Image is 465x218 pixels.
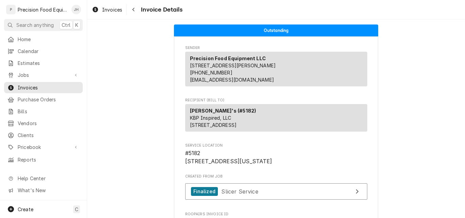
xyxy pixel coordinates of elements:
[18,108,79,115] span: Bills
[185,174,367,203] div: Created From Job
[4,94,83,105] a: Purchase Orders
[62,21,70,29] span: Ctrl
[4,82,83,93] a: Invoices
[190,55,266,61] strong: Precision Food Equipment LLC
[16,21,54,29] span: Search anything
[18,71,69,79] span: Jobs
[190,70,233,76] a: [PHONE_NUMBER]
[18,84,79,91] span: Invoices
[185,45,367,89] div: Invoice Sender
[102,6,122,13] span: Invoices
[4,57,83,69] a: Estimates
[4,69,83,81] a: Go to Jobs
[185,45,367,51] span: Sender
[190,63,276,68] span: [STREET_ADDRESS][PERSON_NAME]
[190,77,274,83] a: [EMAIL_ADDRESS][DOMAIN_NAME]
[4,141,83,153] a: Go to Pricebook
[71,5,81,14] div: Jason Hertel's Avatar
[4,46,83,57] a: Calendar
[185,52,367,89] div: Sender
[185,143,367,148] span: Service Location
[185,143,367,166] div: Service Location
[190,108,256,114] strong: [PERSON_NAME]'s (#5182)
[18,36,79,43] span: Home
[185,104,367,134] div: Recipient (Bill To)
[185,212,367,217] span: Roopairs Invoice ID
[18,206,33,212] span: Create
[174,24,378,36] div: Status
[4,106,83,117] a: Bills
[18,96,79,103] span: Purchase Orders
[18,48,79,55] span: Calendar
[264,28,289,33] span: Outstanding
[4,130,83,141] a: Clients
[4,154,83,165] a: Reports
[4,19,83,31] button: Search anythingCtrlK
[18,6,68,13] div: Precision Food Equipment LLC
[4,173,83,184] a: Go to Help Center
[185,52,367,86] div: Sender
[89,4,125,15] a: Invoices
[190,115,237,128] span: KBP Inspired, LLC [STREET_ADDRESS]
[4,118,83,129] a: Vendors
[6,5,16,14] div: P
[139,5,182,14] span: Invoice Details
[185,149,367,165] span: Service Location
[185,98,367,103] span: Recipient (Bill To)
[18,175,79,182] span: Help Center
[191,187,218,196] div: Finalized
[185,150,272,165] span: #5182 [STREET_ADDRESS][US_STATE]
[75,21,78,29] span: K
[18,132,79,139] span: Clients
[4,185,83,196] a: Go to What's New
[185,104,367,132] div: Recipient (Bill To)
[185,174,367,179] span: Created From Job
[18,120,79,127] span: Vendors
[4,34,83,45] a: Home
[18,156,79,163] span: Reports
[221,188,258,195] span: Slicer Service
[71,5,81,14] div: JH
[18,60,79,67] span: Estimates
[75,206,78,213] span: C
[6,5,16,14] div: Precision Food Equipment LLC's Avatar
[128,4,139,15] button: Navigate back
[18,187,79,194] span: What's New
[185,183,367,200] a: View Job
[18,144,69,151] span: Pricebook
[185,98,367,135] div: Invoice Recipient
